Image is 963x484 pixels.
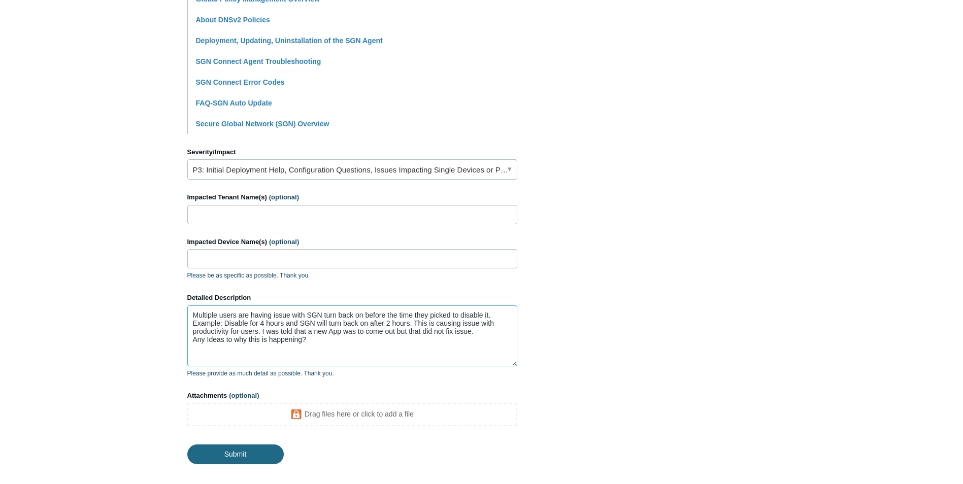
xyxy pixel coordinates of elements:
[187,391,517,401] label: Attachments
[196,37,383,45] a: Deployment, Updating, Uninstallation of the SGN Agent
[187,444,284,464] input: Submit
[196,120,329,128] a: Secure Global Network (SGN) Overview
[196,57,321,65] a: SGN Connect Agent Troubleshooting
[269,193,299,201] span: (optional)
[187,369,517,378] p: Please provide as much detail as possible. Thank you.
[187,271,517,280] p: Please be as specific as possible. Thank you.
[187,237,517,247] label: Impacted Device Name(s)
[196,16,270,24] a: About DNSv2 Policies
[269,238,299,246] span: (optional)
[187,147,517,157] label: Severity/Impact
[196,78,285,86] a: SGN Connect Error Codes
[229,392,259,399] span: (optional)
[196,99,272,107] a: FAQ-SGN Auto Update
[187,159,517,180] a: P3: Initial Deployment Help, Configuration Questions, Issues Impacting Single Devices or Past Out...
[187,293,517,303] label: Detailed Description
[187,192,517,202] label: Impacted Tenant Name(s)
